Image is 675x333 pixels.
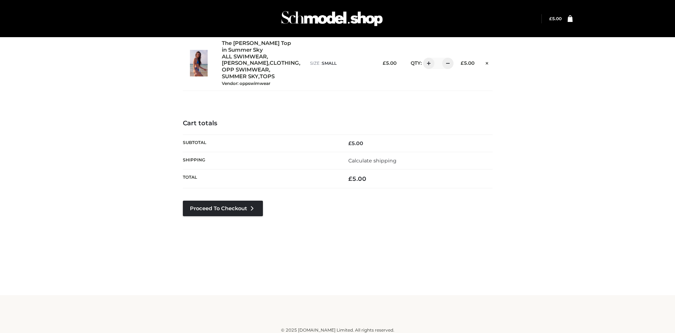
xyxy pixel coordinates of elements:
span: £ [549,16,552,21]
a: ALL SWIMWEAR [222,53,267,60]
div: , , , , , [222,40,303,86]
a: Remove this item [482,58,492,67]
p: size : [310,60,371,67]
span: £ [348,140,351,147]
a: TOPS [260,73,275,80]
bdi: 5.00 [549,16,562,21]
th: Total [183,170,338,188]
bdi: 5.00 [383,60,396,66]
a: [PERSON_NAME] [222,60,268,67]
h4: Cart totals [183,120,493,127]
bdi: 5.00 [348,140,363,147]
a: Proceed to Checkout [183,201,263,216]
th: Subtotal [183,134,338,152]
a: £5.00 [549,16,562,21]
a: CLOTHING [270,60,299,67]
a: The [PERSON_NAME] Top in Summer Sky [222,40,295,53]
span: SMALL [322,61,337,66]
bdi: 5.00 [461,60,474,66]
div: QTY: [404,58,449,69]
small: Vendor: oppswimwear [222,81,270,86]
span: £ [461,60,464,66]
a: SUMMER SKY [222,73,258,80]
span: £ [348,175,352,182]
th: Shipping [183,152,338,170]
span: £ [383,60,386,66]
a: OPP SWIMWEAR [222,67,269,73]
bdi: 5.00 [348,175,366,182]
a: Calculate shipping [348,157,396,164]
img: Schmodel Admin 964 [279,5,385,33]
